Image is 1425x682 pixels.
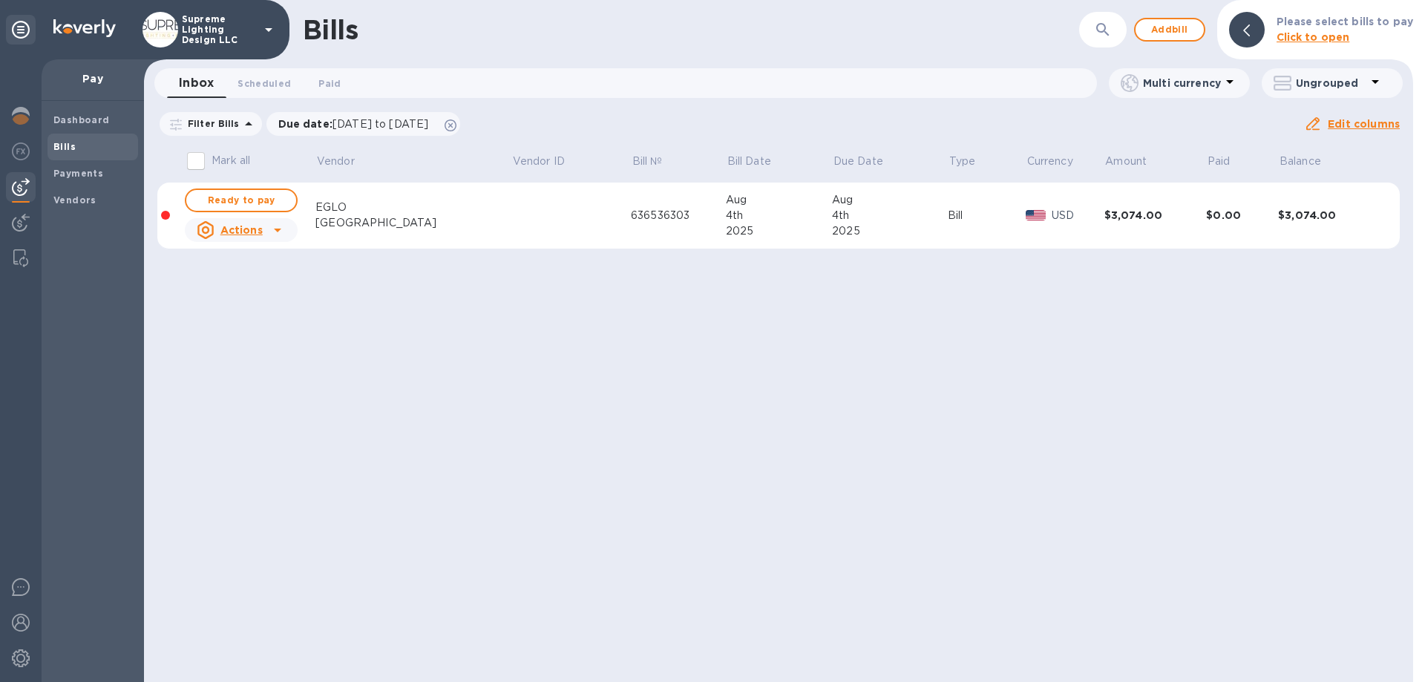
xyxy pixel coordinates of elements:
[513,154,584,169] span: Vendor ID
[212,153,250,168] p: Mark all
[237,76,291,91] span: Scheduled
[1105,154,1166,169] span: Amount
[726,208,832,223] div: 4th
[1278,208,1380,223] div: $3,074.00
[315,200,511,215] div: EGLO
[53,19,116,37] img: Logo
[631,208,726,223] div: 636536303
[1208,154,1250,169] span: Paid
[1104,208,1207,223] div: $3,074.00
[632,154,663,169] p: Bill №
[949,154,995,169] span: Type
[1147,21,1192,39] span: Add bill
[317,154,355,169] p: Vendor
[833,154,902,169] span: Due Date
[266,112,461,136] div: Due date:[DATE] to [DATE]
[303,14,358,45] h1: Bills
[318,76,341,91] span: Paid
[182,14,256,45] p: Supreme Lighting Design LLC
[1206,208,1278,223] div: $0.00
[1280,154,1340,169] span: Balance
[53,141,76,152] b: Bills
[727,154,771,169] p: Bill Date
[726,192,832,208] div: Aug
[1134,18,1205,42] button: Addbill
[182,117,240,130] p: Filter Bills
[1280,154,1321,169] p: Balance
[185,188,298,212] button: Ready to pay
[1026,210,1046,220] img: USD
[1105,154,1147,169] p: Amount
[53,71,132,86] p: Pay
[317,154,374,169] span: Vendor
[513,154,565,169] p: Vendor ID
[727,154,790,169] span: Bill Date
[6,15,36,45] div: Unpin categories
[12,142,30,160] img: Foreign exchange
[632,154,682,169] span: Bill №
[833,154,883,169] p: Due Date
[220,224,263,236] u: Actions
[1328,118,1400,130] u: Edit columns
[179,73,214,94] span: Inbox
[1143,76,1221,91] p: Multi currency
[948,208,1026,223] div: Bill
[832,208,948,223] div: 4th
[949,154,976,169] p: Type
[53,114,110,125] b: Dashboard
[53,194,96,206] b: Vendors
[278,117,436,131] p: Due date :
[315,215,511,231] div: [GEOGRAPHIC_DATA]
[1277,31,1350,43] b: Click to open
[832,223,948,239] div: 2025
[198,191,284,209] span: Ready to pay
[332,118,428,130] span: [DATE] to [DATE]
[1296,76,1366,91] p: Ungrouped
[832,192,948,208] div: Aug
[53,168,103,179] b: Payments
[726,223,832,239] div: 2025
[1208,154,1231,169] p: Paid
[1052,208,1104,223] p: USD
[1277,16,1413,27] b: Please select bills to pay
[1027,154,1073,169] p: Currency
